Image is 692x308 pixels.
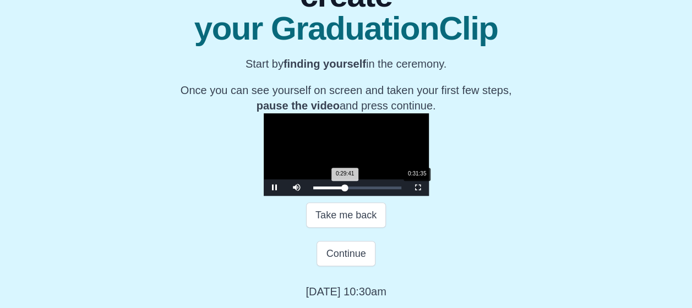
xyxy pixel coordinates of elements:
p: Start by in the ceremony. [173,56,519,71]
p: [DATE] 10:30am [306,284,386,299]
span: your GraduationClip [173,12,519,45]
b: finding yourself [284,58,366,70]
button: Fullscreen [407,179,429,196]
button: Take me back [306,202,386,228]
b: pause the video [257,100,340,112]
div: Video Player [264,113,429,196]
button: Pause [264,179,286,196]
button: Mute [286,179,308,196]
div: Progress Bar [313,186,401,189]
p: Once you can see yourself on screen and taken your first few steps, and press continue. [173,82,519,113]
button: Continue [317,241,375,266]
